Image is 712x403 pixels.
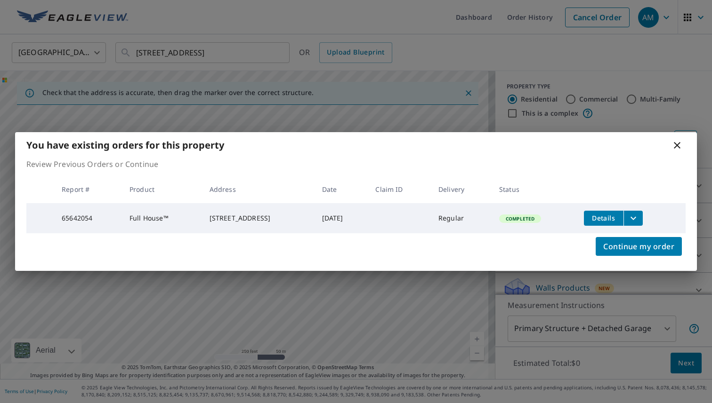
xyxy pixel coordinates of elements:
th: Date [315,175,368,203]
p: Review Previous Orders or Continue [26,158,686,170]
td: [DATE] [315,203,368,233]
th: Delivery [431,175,492,203]
td: 65642054 [54,203,122,233]
span: Details [590,213,618,222]
div: [STREET_ADDRESS] [210,213,307,223]
td: Regular [431,203,492,233]
th: Status [492,175,576,203]
span: Continue my order [603,240,674,253]
button: detailsBtn-65642054 [584,211,623,226]
th: Report # [54,175,122,203]
th: Address [202,175,315,203]
b: You have existing orders for this property [26,139,224,151]
button: filesDropdownBtn-65642054 [623,211,643,226]
th: Product [122,175,202,203]
th: Claim ID [368,175,431,203]
span: Completed [500,215,540,222]
td: Full House™ [122,203,202,233]
button: Continue my order [596,237,682,256]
